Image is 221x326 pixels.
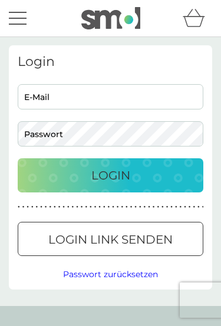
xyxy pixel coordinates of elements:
p: ● [166,204,169,210]
p: ● [121,204,123,210]
p: ● [103,204,105,210]
p: ● [67,204,70,210]
p: ● [170,204,173,210]
button: Passwort zurücksetzen [63,268,158,281]
button: Login [18,158,203,192]
p: ● [153,204,155,210]
p: ● [161,204,164,210]
p: ● [27,204,29,210]
p: ● [144,204,146,210]
h3: Login [18,54,203,69]
p: ● [94,204,97,210]
p: ● [49,204,51,210]
p: ● [18,204,20,210]
p: ● [197,204,200,210]
p: ● [31,204,34,210]
p: ● [54,204,56,210]
p: ● [72,204,74,210]
p: ● [112,204,114,210]
p: ● [45,204,47,210]
p: ● [22,204,25,210]
p: ● [90,204,92,210]
p: ● [184,204,186,210]
p: Login Link senden [48,230,173,249]
p: ● [175,204,177,210]
p: ● [58,204,61,210]
div: Warenkorb [183,6,212,30]
p: ● [76,204,78,210]
p: ● [36,204,38,210]
p: ● [117,204,119,210]
p: ● [98,204,101,210]
p: ● [180,204,182,210]
p: ● [40,204,42,210]
p: ● [193,204,195,210]
p: ● [189,204,191,210]
p: ● [130,204,133,210]
p: ● [134,204,137,210]
p: ● [157,204,159,210]
img: smol [81,7,140,29]
p: ● [139,204,141,210]
button: Menü [9,7,27,29]
span: Passwort zurücksetzen [63,269,158,280]
button: Login Link senden [18,222,203,256]
p: ● [81,204,83,210]
p: Login [91,166,130,185]
p: ● [62,204,65,210]
p: ● [148,204,150,210]
p: ● [108,204,110,210]
p: ● [126,204,128,210]
p: ● [202,204,204,210]
p: ● [85,204,87,210]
